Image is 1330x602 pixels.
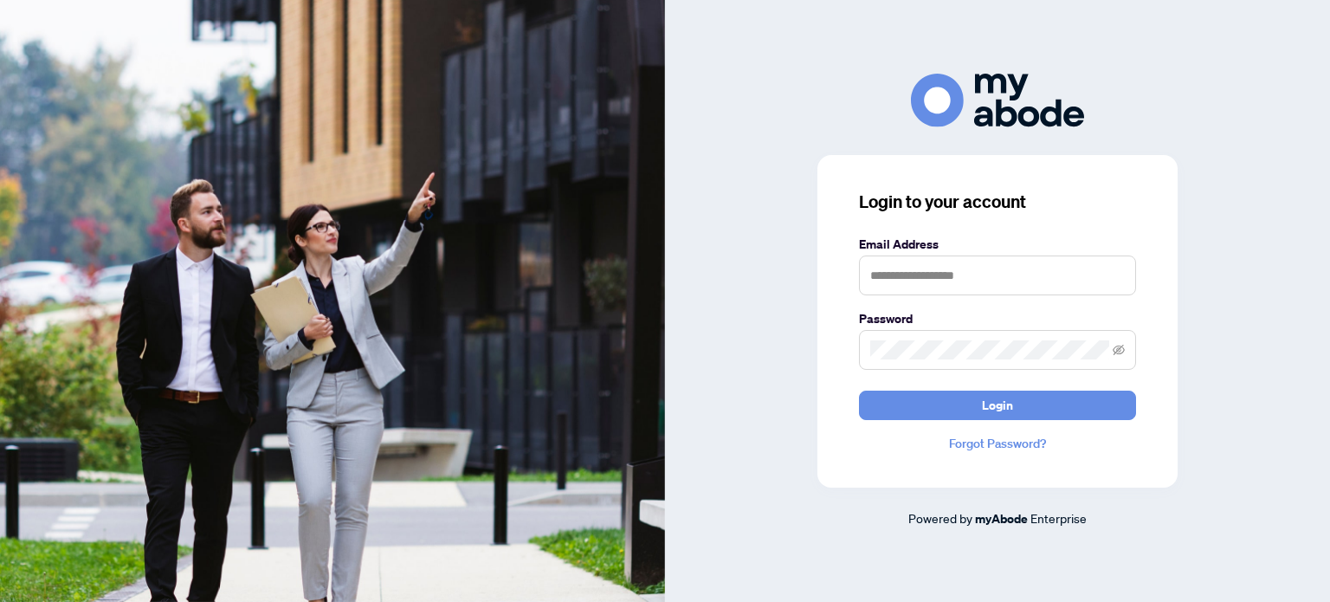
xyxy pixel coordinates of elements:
[1113,344,1125,356] span: eye-invisible
[859,309,1136,328] label: Password
[975,509,1028,528] a: myAbode
[911,74,1084,126] img: ma-logo
[908,510,972,526] span: Powered by
[859,190,1136,214] h3: Login to your account
[859,391,1136,420] button: Login
[982,392,1013,419] span: Login
[859,235,1136,254] label: Email Address
[1030,510,1087,526] span: Enterprise
[859,434,1136,453] a: Forgot Password?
